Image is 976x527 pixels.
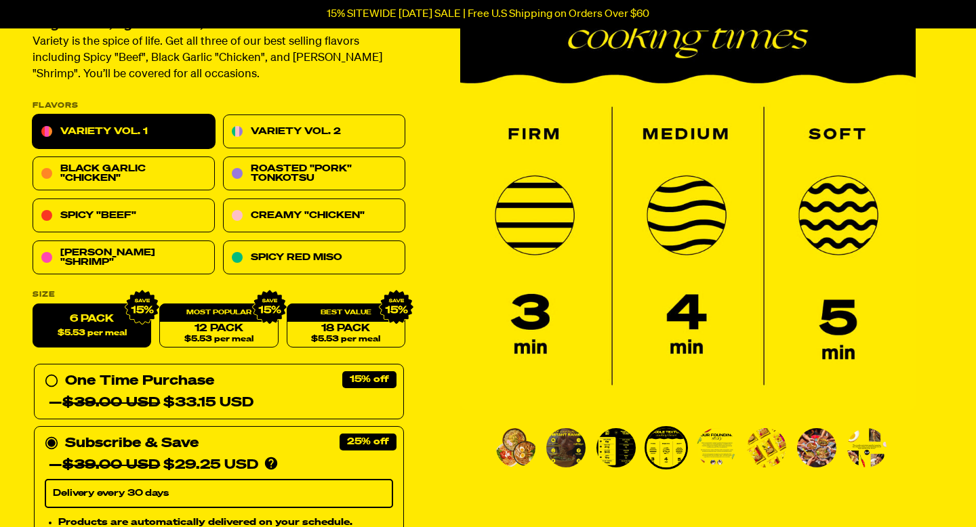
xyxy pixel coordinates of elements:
[745,426,788,469] li: Go to slide 6
[795,426,838,469] li: Go to slide 7
[460,426,916,469] div: PDP main carousel thumbnails
[62,396,160,410] del: $39.00 USD
[62,459,160,472] del: $39.00 USD
[33,199,215,233] a: Spicy "Beef"
[496,428,535,467] img: Variety Vol. 1
[845,426,889,469] li: Go to slide 8
[184,335,253,344] span: $5.53 per meal
[33,35,405,83] p: Variety is the spice of life. Get all three of our best selling flavors including Spicy "Beef", B...
[494,426,537,469] li: Go to slide 1
[647,428,686,467] img: Variety Vol. 1
[45,371,393,414] div: One Time Purchase
[847,428,887,467] img: Variety Vol. 1
[65,433,199,455] div: Subscribe & Save
[544,426,588,469] li: Go to slide 2
[747,428,786,467] img: Variety Vol. 1
[159,304,278,348] a: 12 Pack$5.53 per meal
[49,455,258,476] div: — $29.25 USD
[58,329,127,338] span: $5.53 per meal
[223,115,405,149] a: Variety Vol. 2
[797,428,836,467] img: Variety Vol. 1
[311,335,380,344] span: $5.53 per meal
[546,428,586,467] img: Variety Vol. 1
[45,480,393,508] select: Subscribe & Save —$39.00 USD$29.25 USD Products are automatically delivered on your schedule. No ...
[33,102,405,110] p: Flavors
[33,241,215,275] a: [PERSON_NAME] "Shrimp"
[223,157,405,191] a: Roasted "Pork" Tonkotsu
[695,426,738,469] li: Go to slide 5
[596,428,636,467] img: Variety Vol. 1
[327,8,649,20] p: 15% SITEWIDE [DATE] SALE | Free U.S Shipping on Orders Over $60
[697,428,736,467] img: Variety Vol. 1
[223,241,405,275] a: Spicy Red Miso
[251,290,287,325] img: IMG_9632.png
[645,426,688,469] li: Go to slide 4
[379,290,414,325] img: IMG_9632.png
[594,426,638,469] li: Go to slide 3
[287,304,405,348] a: 18 Pack$5.53 per meal
[33,291,405,299] label: Size
[33,157,215,191] a: Black Garlic "Chicken"
[223,199,405,233] a: Creamy "Chicken"
[33,115,215,149] a: Variety Vol. 1
[33,304,151,348] label: 6 Pack
[125,290,160,325] img: IMG_9632.png
[49,392,253,414] div: — $33.15 USD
